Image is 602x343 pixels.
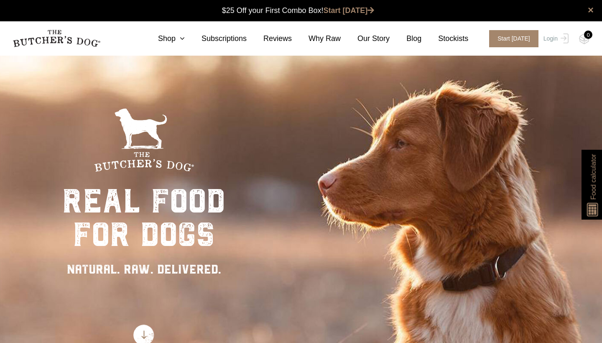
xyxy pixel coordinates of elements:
[185,33,247,44] a: Subscriptions
[588,154,598,200] span: Food calculator
[341,33,390,44] a: Our Story
[579,33,589,44] img: TBD_Cart-Empty.png
[584,31,592,39] div: 0
[62,184,225,251] div: real food for dogs
[141,33,185,44] a: Shop
[390,33,421,44] a: Blog
[421,33,468,44] a: Stockists
[324,6,375,15] a: Start [DATE]
[247,33,292,44] a: Reviews
[481,30,541,47] a: Start [DATE]
[588,5,594,15] a: close
[489,30,538,47] span: Start [DATE]
[541,30,569,47] a: Login
[292,33,341,44] a: Why Raw
[62,260,225,279] div: NATURAL. RAW. DELIVERED.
